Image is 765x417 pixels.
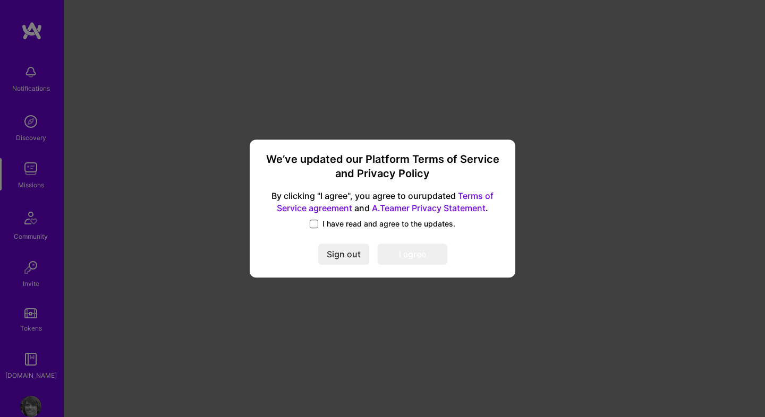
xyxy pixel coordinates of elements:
span: By clicking "I agree", you agree to our updated and . [262,190,503,214]
h3: We’ve updated our Platform Terms of Service and Privacy Policy [262,152,503,181]
button: Sign out [318,244,369,265]
span: I have read and agree to the updates. [322,219,455,229]
a: A.Teamer Privacy Statement [372,203,486,213]
a: Terms of Service agreement [277,190,494,213]
button: I agree [378,244,447,265]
